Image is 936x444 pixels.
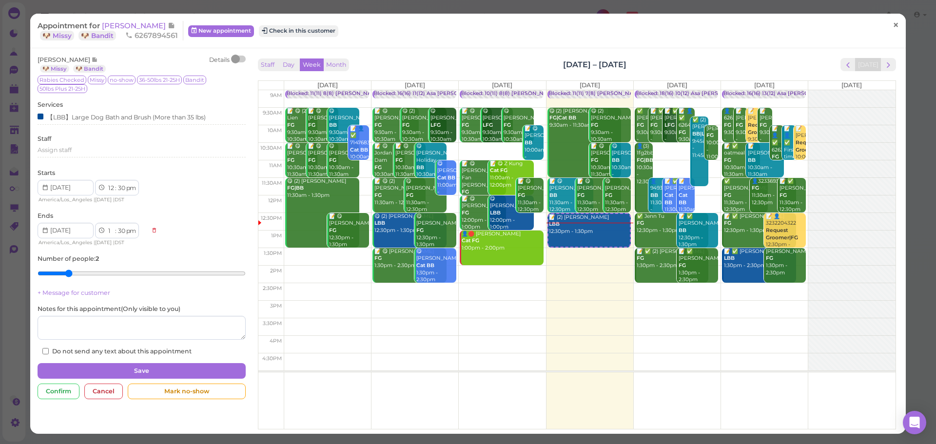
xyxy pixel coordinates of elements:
div: 😋 (2) [PERSON_NAME] 9:30am - 10:30am [590,108,631,143]
span: DST [115,196,124,203]
b: LFG [430,122,441,128]
div: 📝 😋 [PERSON_NAME] 11:30am - 12:30pm [577,178,622,213]
span: no-show [108,76,136,84]
div: 😋 (2) [PERSON_NAME] 9:30am - 10:30am [402,108,447,143]
input: Do not send any text about this appointment [42,348,49,354]
div: Details [209,56,230,73]
div: 📝 😋 [PERSON_NAME] 9:30am - 10:30am [374,108,419,143]
b: FG [462,210,469,216]
div: | | [38,238,146,247]
div: 📝 ✅ (2) [PERSON_NAME] 1:30pm - 2:30pm [636,248,709,270]
div: 📝 ✅ [PERSON_NAME] 1:30pm - 2:30pm [723,248,796,270]
span: [DATE] [492,81,512,89]
b: FG [679,129,686,135]
div: 😋 [PERSON_NAME] 10:30am - 11:30am [611,143,631,186]
a: [PERSON_NAME] 🐶 Missy 🐶 Bandit [38,21,175,40]
label: Starts [38,169,55,177]
div: 📝 ✅ [PERSON_NAME] 1:30pm - 2:30pm [678,248,719,284]
span: 10am [268,127,282,134]
b: Request Groomer|FG [766,227,798,241]
div: 😋 [PERSON_NAME] 12:30pm - 1:30pm [416,213,456,249]
div: 👤9493397717 11:30am - 12:30pm [650,178,666,221]
div: 📝 😋 [PERSON_NAME] 10:00am - 11:00am [524,125,544,168]
b: LFG [483,122,493,128]
div: ✅ Jenn Tu 12:30pm - 1:30pm [636,213,709,234]
b: FG [329,157,336,163]
span: 2:30pm [263,285,282,291]
a: New appointment [188,25,254,37]
button: [DATE] [855,58,881,71]
div: Appointment for [38,21,183,40]
div: 😋 [PERSON_NAME] 11:00am - 12:00pm [437,160,456,203]
b: FG [462,189,469,195]
a: × [887,14,905,37]
b: BB [650,192,658,198]
span: Note [92,56,98,63]
span: [DATE] [317,81,338,89]
div: 📝 😋 (2) Tu Lien 9:30am - 10:30am [287,108,317,143]
div: 📝 👤✅ 6264977011 9:30am - 10:30am [678,108,695,158]
b: FG [736,122,743,128]
span: 4pm [270,338,282,344]
span: 12pm [268,197,282,204]
button: prev [840,58,856,71]
div: 📝 😋 [PERSON_NAME] 10:30am - 11:30am [308,143,338,178]
b: Cat FG [490,167,507,174]
b: BB [679,227,686,233]
span: [DATE] [841,81,862,89]
b: FG [605,192,612,198]
span: Bandit [183,76,206,84]
div: 👤3233693380 11:30am - 12:30pm [751,178,796,207]
div: 😋 [PERSON_NAME] 10:30am - 11:30am [329,143,359,178]
span: [DATE] [667,81,687,89]
button: Save [38,363,245,379]
button: next [881,58,896,71]
b: FG [287,157,294,163]
b: FG [374,255,382,261]
div: 📝 ✅ [PERSON_NAME] 12:30pm - 1:30pm [723,213,796,234]
div: 😋 [PERSON_NAME] 9:30am - 10:30am [329,108,359,143]
b: FG [752,185,759,191]
h2: [DATE] – [DATE] [563,59,626,70]
span: 50lbs Plus 21-25H [38,84,87,93]
div: 📝 😋 [PERSON_NAME] 10:30am - 11:30am [590,143,621,178]
a: 🐶 Bandit [73,65,106,73]
div: 📝 (2) [PERSON_NAME] 12:30pm - 1:30pm [548,214,630,235]
b: FG [679,262,686,269]
div: 📝 [PERSON_NAME] 10:00am - 11:00am [795,125,806,175]
div: 😋 (2) [PERSON_NAME] 12:30pm - 1:30pm [374,213,447,234]
span: 1:30pm [264,250,282,256]
b: FG [637,122,644,128]
b: FG [724,220,731,226]
div: 😋 [PERSON_NAME] 1:30pm - 2:30pm [416,248,456,284]
div: 📝 ✅ oatmeal 10:30am - 11:30am [723,143,760,178]
b: FG [772,154,779,160]
div: 📝 😋 Z Kung 11:00am - 12:00pm [489,160,534,189]
b: FG [706,132,714,138]
b: FG [766,255,773,261]
b: FG [760,122,767,128]
div: 📝 ✅ [PERSON_NAME] 11:30am - 12:30pm [664,178,681,228]
b: FG|Cat BB [549,115,576,121]
b: FG [374,192,382,198]
div: 📝 [PERSON_NAME] 9:30am - 10:30am [747,108,760,158]
span: Assign staff [38,146,72,154]
div: Blocked: 16(16) 13(12) Asa [PERSON_NAME] [PERSON_NAME] • Appointment [723,90,921,97]
div: ✅ [PERSON_NAME] 11:30am - 12:30pm [723,178,768,213]
div: Cancel [84,384,123,399]
b: LFG [664,122,675,128]
button: Week [300,58,324,72]
b: Cat BB [437,174,455,181]
span: 9am [270,92,282,98]
div: 📝 😋 [PERSON_NAME] 12:30pm - 1:30pm [329,213,369,249]
b: FG [402,122,409,128]
b: FG [780,192,787,198]
div: Confirm [38,384,79,399]
div: 😋 (2) [PERSON_NAME] 9:30am - 11:30am [549,108,622,129]
div: | | [38,195,146,204]
b: FG [650,122,658,128]
div: 📝 👤✅ First time puppy cut! Only do the following: bath, ear cleaning, nail trim, face trim, paw t... [783,125,796,326]
b: FG [462,122,469,128]
label: Notes for this appointment ( Only visible to you ) [38,305,180,313]
div: 📝 ✅ [PERSON_NAME] 12:30pm - 1:30pm [678,213,719,249]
